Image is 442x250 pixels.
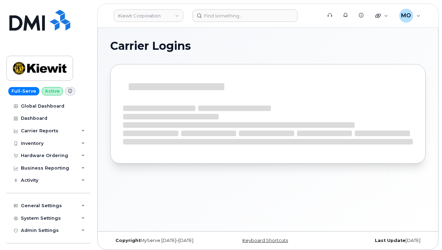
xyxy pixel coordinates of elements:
span: Carrier Logins [110,41,191,51]
strong: Last Update [375,238,405,243]
a: Keyboard Shortcuts [242,238,288,243]
div: [DATE] [321,238,426,243]
strong: Copyright [115,238,140,243]
div: MyServe [DATE]–[DATE] [110,238,215,243]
